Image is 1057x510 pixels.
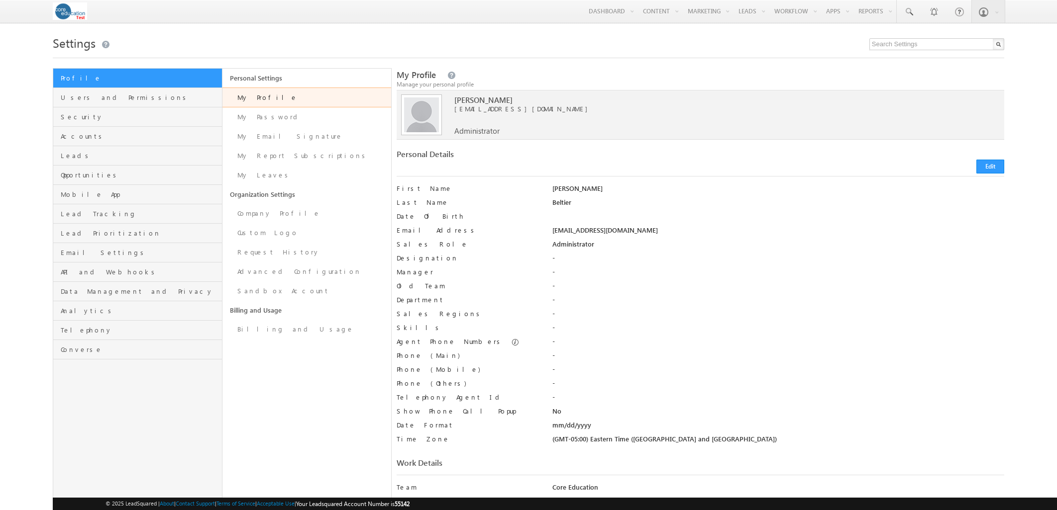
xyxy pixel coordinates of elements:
label: Last Name [397,198,537,207]
div: - [552,393,1004,407]
label: Date Format [397,421,537,429]
a: API and Webhooks [53,262,222,282]
a: My Report Subscriptions [222,146,392,166]
div: Personal Details [397,150,693,164]
span: Security [61,112,219,121]
div: Core Education [552,483,1004,497]
div: [PERSON_NAME] [552,184,1004,198]
a: My Profile [222,87,392,107]
span: Lead Prioritization [61,229,219,238]
div: - [552,309,1004,323]
label: Phone (Mobile) [397,365,480,374]
div: - [552,323,1004,337]
a: Accounts [53,127,222,146]
div: Work Details [397,458,693,472]
span: Your Leadsquared Account Number is [296,500,410,508]
span: Converse [61,345,219,354]
a: Acceptable Use [257,500,295,507]
a: Advanced Configuration [222,262,392,281]
a: Organization Settings [222,185,392,204]
a: Users and Permissions [53,88,222,107]
div: [EMAIL_ADDRESS][DOMAIN_NAME] [552,226,1004,240]
label: Old Team [397,281,537,290]
a: Company Profile [222,204,392,223]
a: Telephony [53,321,222,340]
label: Sales Role [397,240,537,249]
label: First Name [397,184,537,193]
a: Personal Settings [222,69,392,87]
span: Mobile App [61,190,219,199]
a: Lead Tracking [53,204,222,224]
img: Custom Logo [53,2,87,20]
a: Contact Support [176,500,215,507]
label: Show Phone Call Popup [397,407,537,416]
label: Time Zone [397,434,537,443]
span: Profile [61,74,219,83]
div: No [552,407,1004,421]
label: Phone (Others) [397,379,537,388]
a: My Password [222,107,392,127]
div: - [552,295,1004,309]
span: Lead Tracking [61,209,219,218]
a: Data Management and Privacy [53,282,222,301]
a: Lead Prioritization [53,224,222,243]
label: Department [397,295,537,304]
label: Date Of Birth [397,212,537,221]
div: - [552,351,1004,365]
label: Agent Phone Numbers [397,337,504,346]
label: Telephony Agent Id [397,393,537,402]
label: Skills [397,323,537,332]
a: Email Settings [53,243,222,262]
label: Sales Regions [397,309,537,318]
span: My Profile [397,69,436,81]
span: Administrator [454,126,500,135]
a: Opportunities [53,166,222,185]
a: Billing and Usage [222,320,392,339]
a: My Leaves [222,166,392,185]
a: My Email Signature [222,127,392,146]
span: API and Webhooks [61,267,219,276]
a: Leads [53,146,222,166]
span: Email Settings [61,248,219,257]
label: Designation [397,254,537,262]
label: Manager [397,267,537,276]
a: Mobile App [53,185,222,204]
a: Billing and Usage [222,301,392,320]
span: Opportunities [61,170,219,179]
a: Terms of Service [216,500,255,507]
div: Beltier [552,198,1004,212]
div: - [552,281,1004,295]
span: [EMAIL_ADDRESS][DOMAIN_NAME] [454,104,940,113]
div: - [552,254,1004,267]
div: Administrator [552,240,1004,254]
div: - [552,365,1004,379]
div: - [552,379,1004,393]
div: mm/dd/yyyy [552,421,1004,434]
label: Holiday Calendar [397,497,537,506]
a: Converse [53,340,222,359]
span: Accounts [61,132,219,141]
button: Edit [976,160,1004,173]
span: [PERSON_NAME] [454,95,940,104]
a: Sandbox Account [222,281,392,301]
div: (GMT-05:00) Eastern Time ([GEOGRAPHIC_DATA] and [GEOGRAPHIC_DATA]) [552,434,1004,448]
span: Analytics [61,306,219,315]
label: Team [397,483,537,492]
input: Search Settings [869,38,1004,50]
label: Phone (Main) [397,351,537,360]
a: Request History [222,243,392,262]
a: About [160,500,174,507]
span: Leads [61,151,219,160]
span: 55142 [395,500,410,508]
div: - [552,267,1004,281]
a: Custom Logo [222,223,392,243]
div: Manage your personal profile [397,80,1004,89]
label: Email Address [397,226,537,235]
a: Analytics [53,301,222,321]
span: © 2025 LeadSquared | | | | | [106,499,410,509]
span: Data Management and Privacy [61,287,219,296]
a: Security [53,107,222,127]
a: Profile [53,69,222,88]
span: Users and Permissions [61,93,219,102]
div: - [552,337,1004,351]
